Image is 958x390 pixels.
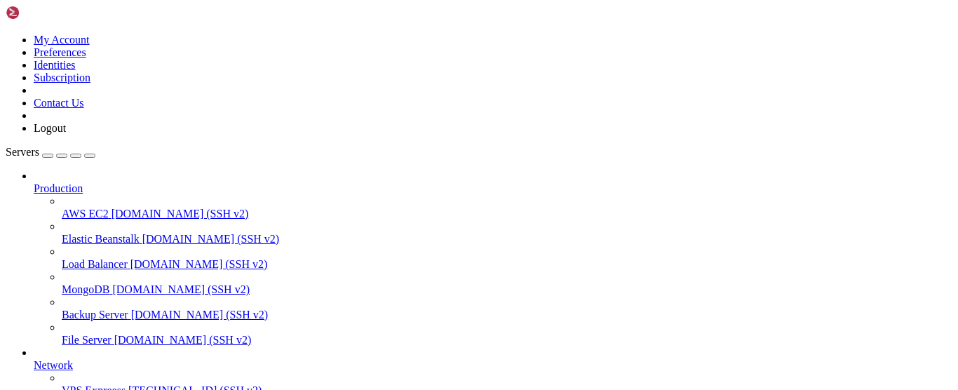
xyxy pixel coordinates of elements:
[131,309,269,321] span: [DOMAIN_NAME] (SSH v2)
[6,146,95,158] a: Servers
[34,359,73,371] span: Network
[62,271,952,296] li: MongoDB [DOMAIN_NAME] (SSH v2)
[34,182,952,195] a: Production
[62,195,952,220] li: AWS EC2 [DOMAIN_NAME] (SSH v2)
[62,334,112,346] span: File Server
[62,233,140,245] span: Elastic Beanstalk
[34,97,84,109] a: Contact Us
[142,233,280,245] span: [DOMAIN_NAME] (SSH v2)
[62,283,952,296] a: MongoDB [DOMAIN_NAME] (SSH v2)
[34,182,83,194] span: Production
[62,283,109,295] span: MongoDB
[62,233,952,246] a: Elastic Beanstalk [DOMAIN_NAME] (SSH v2)
[62,321,952,347] li: File Server [DOMAIN_NAME] (SSH v2)
[34,72,90,83] a: Subscription
[34,170,952,347] li: Production
[62,258,128,270] span: Load Balancer
[6,146,39,158] span: Servers
[62,296,952,321] li: Backup Server [DOMAIN_NAME] (SSH v2)
[34,122,66,134] a: Logout
[34,59,76,71] a: Identities
[112,208,249,220] span: [DOMAIN_NAME] (SSH v2)
[6,6,86,20] img: Shellngn
[62,309,952,321] a: Backup Server [DOMAIN_NAME] (SSH v2)
[62,258,952,271] a: Load Balancer [DOMAIN_NAME] (SSH v2)
[62,309,128,321] span: Backup Server
[62,208,952,220] a: AWS EC2 [DOMAIN_NAME] (SSH v2)
[62,220,952,246] li: Elastic Beanstalk [DOMAIN_NAME] (SSH v2)
[34,34,90,46] a: My Account
[114,334,252,346] span: [DOMAIN_NAME] (SSH v2)
[34,359,952,372] a: Network
[130,258,268,270] span: [DOMAIN_NAME] (SSH v2)
[62,334,952,347] a: File Server [DOMAIN_NAME] (SSH v2)
[62,208,109,220] span: AWS EC2
[62,246,952,271] li: Load Balancer [DOMAIN_NAME] (SSH v2)
[112,283,250,295] span: [DOMAIN_NAME] (SSH v2)
[34,46,86,58] a: Preferences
